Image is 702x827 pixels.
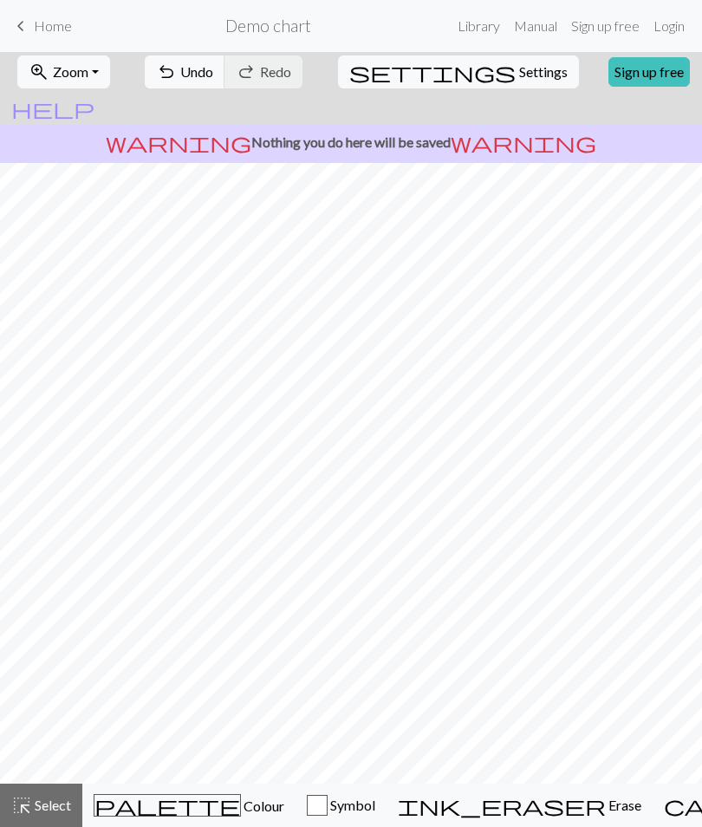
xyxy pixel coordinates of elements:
a: Library [451,9,507,43]
a: Sign up free [564,9,647,43]
span: Colour [241,798,284,814]
span: help [11,96,94,120]
button: Erase [387,784,653,827]
span: warning [451,130,596,154]
span: Select [32,797,71,813]
span: undo [156,60,177,84]
span: keyboard_arrow_left [10,14,31,38]
a: Manual [507,9,564,43]
a: Login [647,9,692,43]
span: Home [34,17,72,34]
button: Undo [145,55,225,88]
button: Symbol [296,784,387,827]
p: Nothing you do here will be saved [7,132,695,153]
span: Symbol [328,797,375,813]
span: highlight_alt [11,793,32,817]
span: zoom_in [29,60,49,84]
span: ink_eraser [398,793,606,817]
h2: Demo chart [225,16,311,36]
a: Sign up free [608,57,690,87]
button: Zoom [17,55,110,88]
button: SettingsSettings [338,55,579,88]
span: Erase [606,797,641,813]
i: Settings [349,62,516,82]
span: warning [106,130,251,154]
span: palette [94,793,240,817]
span: Zoom [53,63,88,80]
button: Colour [82,784,296,827]
a: Home [10,11,72,41]
span: settings [349,60,516,84]
span: Undo [180,63,213,80]
span: Settings [519,62,568,82]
